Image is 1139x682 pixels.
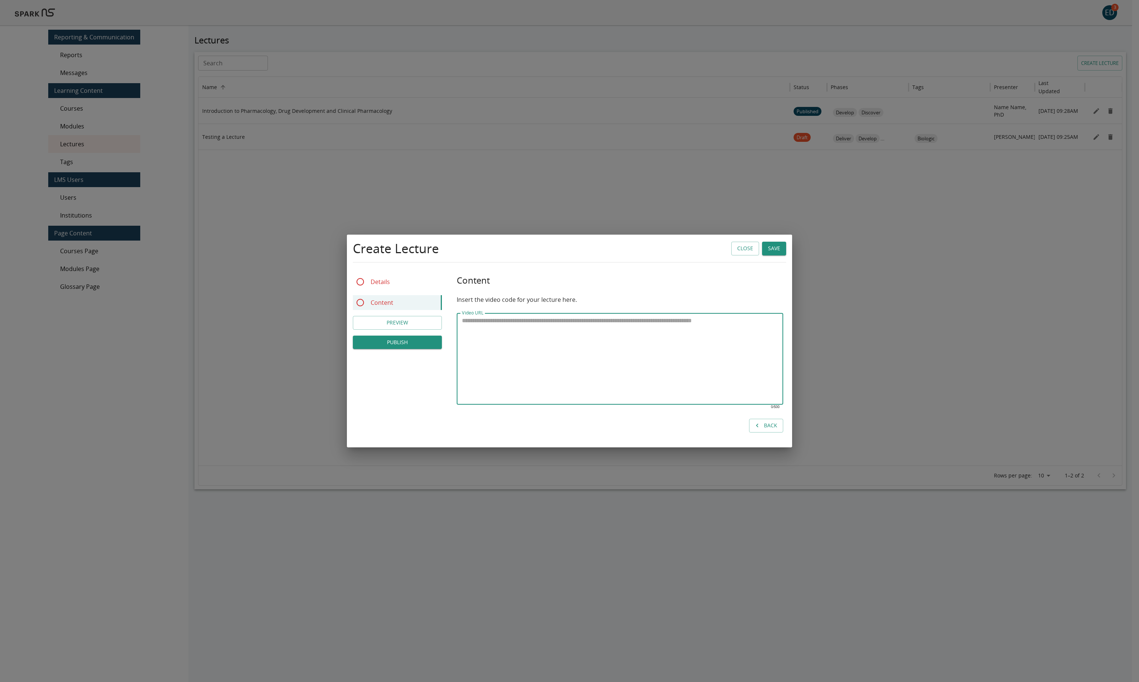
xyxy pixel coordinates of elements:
p: Details [371,277,390,286]
h4: Create Lecture [353,241,439,256]
button: Close [731,242,759,255]
p: Content [371,298,393,307]
button: Back [749,419,783,433]
button: Save [762,242,786,255]
button: PUBLISH [353,336,442,349]
div: Lecture Builder Tabs [353,274,442,310]
h5: Content [457,274,783,286]
label: Video URL [462,310,483,316]
button: Preview [353,316,442,330]
p: Insert the video code for your lecture here. [457,295,783,304]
